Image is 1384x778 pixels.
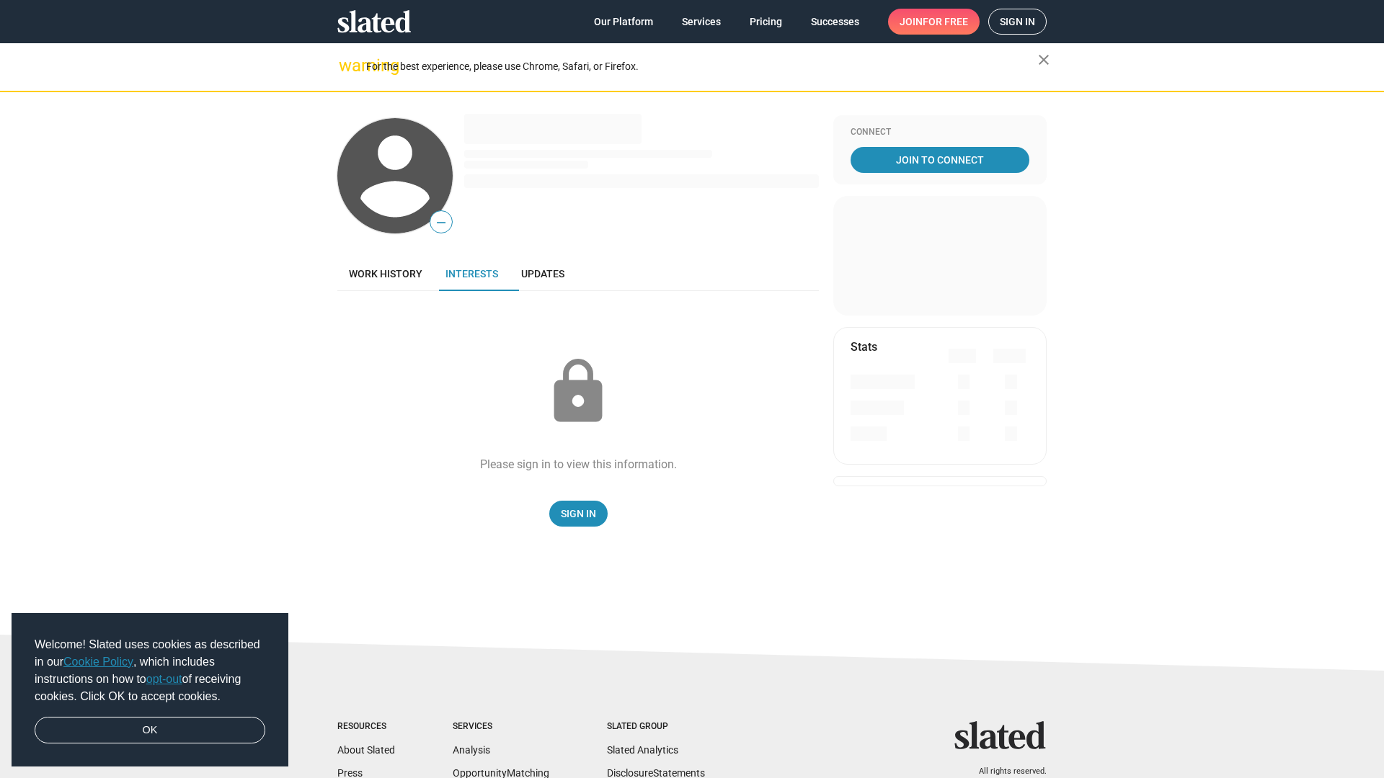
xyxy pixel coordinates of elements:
div: Please sign in to view this information. [480,457,677,472]
a: About Slated [337,744,395,756]
span: Interests [445,268,498,280]
span: Join [900,9,968,35]
div: Slated Group [607,721,705,733]
mat-icon: lock [542,356,614,428]
span: Updates [521,268,564,280]
mat-icon: close [1035,51,1052,68]
span: for free [923,9,968,35]
span: Pricing [750,9,782,35]
a: Interests [434,256,510,291]
mat-card-title: Stats [851,339,877,354]
a: Successes [799,9,871,35]
a: Pricing [738,9,794,35]
a: Sign in [988,9,1047,35]
mat-icon: warning [339,57,356,74]
span: Work history [349,268,422,280]
div: Services [453,721,549,733]
span: Sign In [561,501,596,527]
a: Cookie Policy [63,656,133,668]
div: cookieconsent [12,613,288,767]
div: For the best experience, please use Chrome, Safari, or Firefox. [366,57,1038,76]
a: Slated Analytics [607,744,678,756]
a: Work history [337,256,434,291]
span: Join To Connect [853,147,1026,173]
span: Services [682,9,721,35]
a: Updates [510,256,576,291]
span: Sign in [1000,9,1035,34]
a: Analysis [453,744,490,756]
div: Connect [851,127,1029,138]
a: Join To Connect [851,147,1029,173]
span: Successes [811,9,859,35]
span: Our Platform [594,9,653,35]
a: Sign In [549,501,608,527]
a: Joinfor free [888,9,980,35]
div: Resources [337,721,395,733]
a: Our Platform [582,9,665,35]
a: Services [670,9,732,35]
span: Welcome! Slated uses cookies as described in our , which includes instructions on how to of recei... [35,636,265,705]
span: — [430,213,452,232]
a: dismiss cookie message [35,717,265,744]
a: opt-out [146,673,182,685]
